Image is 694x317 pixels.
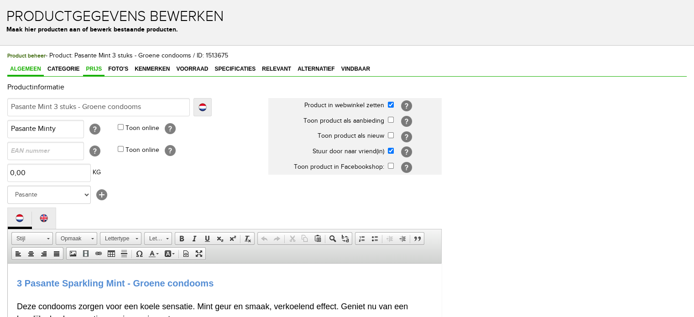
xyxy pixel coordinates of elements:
a: Embed Media [79,248,92,260]
input: EAN nummer [7,142,84,160]
span: [?] [401,146,412,157]
a: Kenmerken [132,63,172,76]
a: Link invoegen/wijzigen [92,248,105,260]
span: Alternatief [295,66,338,72]
img: flag_en-us.png [39,213,48,223]
a: Rechts uitlijnen [37,248,50,260]
span: Stijl [12,233,44,244]
a: Prijs [83,63,104,76]
a: Opsomming invoegen [368,233,381,244]
span: Toon product in Facebookshop: [294,163,384,171]
input: Productnaam [7,98,190,116]
a: Categorie [45,63,82,76]
a: Vindbaar [339,63,373,76]
span: [?] [165,123,176,134]
span: Kenmerken [132,66,172,72]
span: [?] [89,124,100,135]
a: Opmaak [56,232,97,245]
p: Maak hier producten aan of bewerk bestaande producten. [6,25,688,34]
label: Toon online [125,124,159,133]
a: Genummerde lijst invoegen [355,233,368,244]
span: [?] [401,116,412,127]
span: [?] [401,131,412,142]
th: Product in webwinkel zetten [268,98,388,114]
a: Lettergrootte [144,232,172,245]
a: Stijl [11,232,53,245]
a: Tabel [105,248,118,260]
input: Gewicht [7,164,91,182]
th: Toon product als nieuw [268,129,388,144]
span: Categorie [45,66,82,72]
a: Citaatblok [411,233,424,244]
a: Links uitlijnen [12,248,25,260]
th: Toon product als aanbieding [268,113,388,129]
span: Relevant [259,66,294,72]
h1: Productgegevens bewerken [6,9,688,25]
a: Vervangen [339,233,352,244]
span: Product beheer [7,52,46,59]
span: [?] [165,145,176,156]
span: 3 Pasante Sparkling Mint - Groene condooms [9,15,206,25]
span: Opmaak [56,233,88,244]
a: Relevant [259,63,294,76]
span: [?] [89,146,100,156]
a: [+] [96,189,107,200]
a: Tekstkleur [146,248,162,260]
span: Pasante condooms zijn de laatste jaren enorm in bekendheid gegroeid. Door de prijs kwaliteit verh... [9,88,410,134]
a: Afbeelding [67,248,79,260]
a: Cursief [188,233,201,244]
span: Vandaag voor 16:00 besteld is morgen gratis bezorgd in huis [9,69,230,78]
a: Vet [175,233,188,244]
a: Zoeken [326,233,339,244]
input: Productnummer [7,120,84,138]
a: Maximaliseren [193,248,205,260]
span: Vindbaar [339,66,373,72]
a: Voorraad [173,63,211,76]
a: Opnieuw uitvoeren [271,233,283,244]
span: Voorraad [173,66,211,72]
span: Lettergrootte [145,233,163,244]
a: Onderstrepen [201,233,214,244]
span: [?] [401,162,412,173]
a: Subscript [214,233,226,244]
a: Specificaties [212,63,258,76]
a: Lettertype [100,232,141,245]
span: Lettertype [100,233,132,244]
a: Horizontale lijn invoegen [118,248,130,260]
a: Centreren [25,248,37,260]
a: Speciaal teken invoegen [133,248,146,260]
a: Ongedaan maken [258,233,271,244]
a: Algemeen [7,63,44,76]
label: Toon online [125,146,159,155]
span: Algemeen [7,66,44,72]
a: Alternatief [295,63,338,76]
a: Foto's [105,63,131,76]
h2: Productinformatie [7,83,687,92]
a: Inspringing vergroten [396,233,409,244]
span: Prijs [83,66,104,72]
span: - Product: Pasante Mint 3 stuks - Groene condooms / ID: 1513675 [7,52,228,59]
a: Kopiëren [298,233,311,244]
span: Deze condooms zorgen voor een koele sensatie. Mint geur en smaak, verkoelend effect. Geniet nu va... [9,38,400,60]
a: Plakken [311,233,324,244]
a: Localize [193,98,212,116]
a: Uitvullen [50,248,63,260]
a: Inspringing verkleinen [383,233,396,244]
span: [?] [401,100,412,111]
span: KG [93,169,101,176]
a: Knippen [286,233,298,244]
a: Opmaak verwijderen [241,233,254,244]
th: Stuur door naar vriend(in) [268,144,388,160]
span: Specificaties [212,66,258,72]
a: Achtergrondkleur [162,248,177,260]
a: Superscript [226,233,239,244]
span: Foto's [105,66,131,72]
img: flag_nl-nl.png [15,213,24,223]
a: Broncode [180,248,193,260]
